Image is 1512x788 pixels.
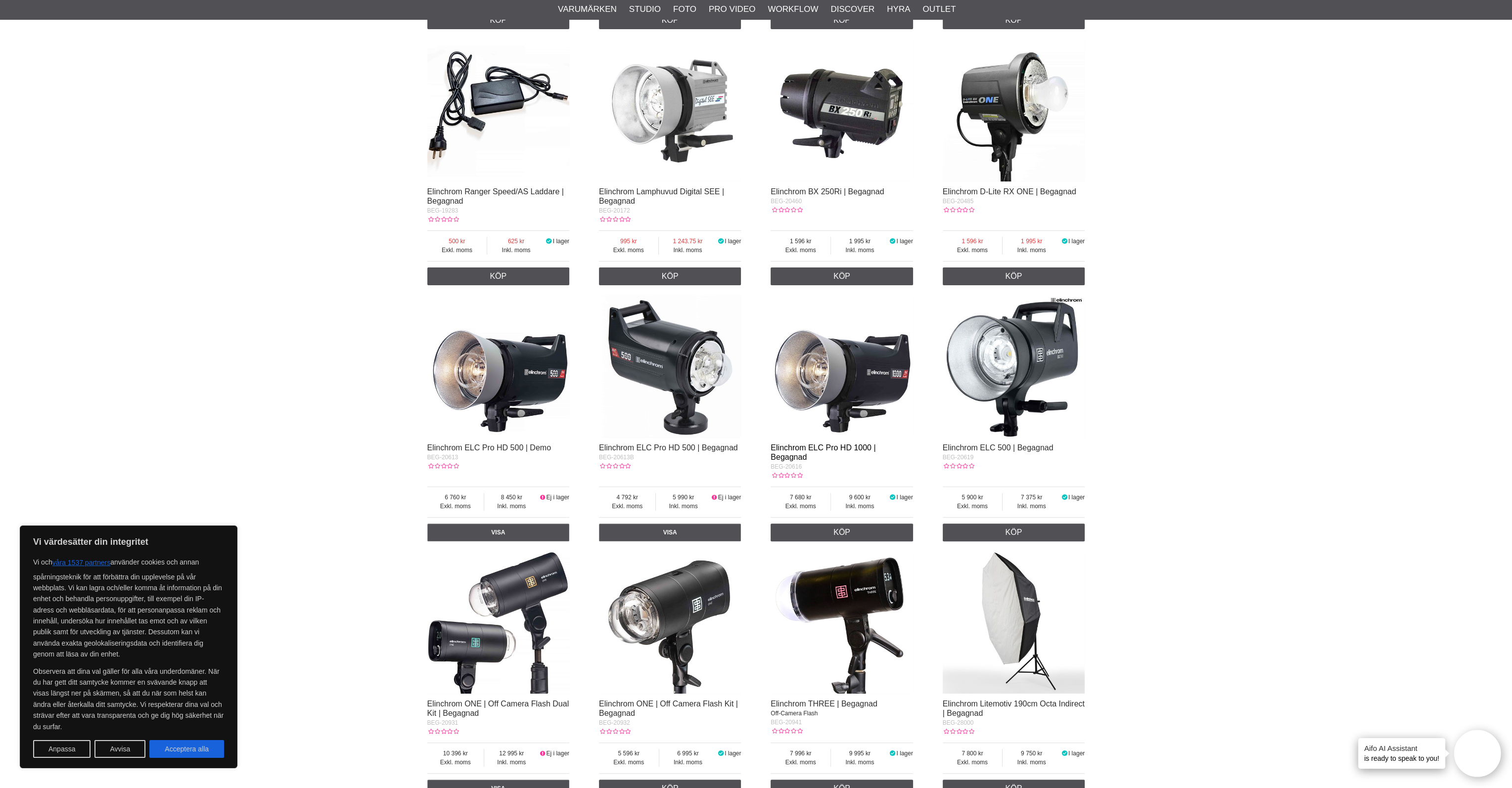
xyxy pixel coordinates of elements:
[771,206,802,215] div: Kundbetyg: 0
[427,11,570,29] a: Köp
[546,750,569,757] span: Ej i lager
[599,758,659,767] span: Exkl. moms
[889,494,897,501] i: I lager
[1003,493,1060,502] span: 7 375
[831,237,889,246] span: 1 995
[484,758,539,767] span: Inkl. moms
[943,443,1054,452] a: Elinchrom ELC 500 | Begagnad
[771,246,830,255] span: Exkl. moms
[599,719,630,726] span: BEG-20932
[599,502,656,511] span: Exkl. moms
[427,758,484,767] span: Exkl. moms
[427,237,487,246] span: 500
[943,11,1085,29] a: Köp
[33,666,224,732] p: Observera att dina val gäller för alla våra underdomäner. När du har gett ditt samtycke kommer en...
[771,443,875,461] a: Elinchrom ELC Pro HD 1000 | Begagnad
[427,454,458,461] span: BEG-20613
[771,502,830,511] span: Exkl. moms
[553,238,569,245] span: I lager
[427,246,487,255] span: Exkl. moms
[943,198,974,205] span: BEG-20485
[539,494,547,501] i: Ej i lager
[484,493,539,502] span: 8 450
[771,471,802,480] div: Kundbetyg: 0
[558,3,617,16] a: Varumärken
[943,39,1085,181] img: Elinchrom D-Lite RX ONE | Begagnad
[52,554,111,571] button: våra 1537 partners
[1003,758,1060,767] span: Inkl. moms
[599,551,741,694] img: Elinchrom ONE | Off Camera Flash Kit | Begagnad
[33,740,91,758] button: Anpassa
[943,246,1003,255] span: Exkl. moms
[599,187,724,205] a: Elinchrom Lamphuvud Digital SEE | Begagnad
[487,237,545,246] span: 625
[771,719,802,726] span: BEG-20941
[427,493,484,502] span: 6 760
[659,237,717,246] span: 1 243.75
[659,749,717,758] span: 6 995
[831,502,889,511] span: Inkl. moms
[771,749,830,758] span: 7 996
[896,494,913,501] span: I lager
[427,719,458,726] span: BEG-20931
[546,494,569,501] span: Ej i lager
[427,187,564,205] a: Elinchrom Ranger Speed/AS Laddare | Begagnad
[539,750,547,757] i: Ej i lager
[33,554,224,660] p: Vi och använder cookies och annan spårningsteknik för att förbättra din upplevelse på vår webbpla...
[943,502,1003,511] span: Exkl. moms
[771,198,802,205] span: BEG-20460
[427,462,459,471] div: Kundbetyg: 0
[427,39,570,181] img: Elinchrom Ranger Speed/AS Laddare | Begagnad
[1003,237,1060,246] span: 1 995
[771,39,913,181] img: Elinchrom BX 250Ri | Begagnad
[599,493,656,502] span: 4 792
[427,700,569,717] a: Elinchrom ONE | Off Camera Flash Dual Kit | Begagnad
[771,295,913,438] img: Elinchrom ELC Pro HD 1000 | Begagnad
[1364,743,1439,753] h4: Aifo AI Assistant
[427,207,458,214] span: BEG-19283
[943,551,1085,694] img: Elinchrom Litemotiv 190cm Octa Indirect | Begagnad
[771,237,830,246] span: 1 596
[889,238,897,245] i: I lager
[831,493,889,502] span: 9 600
[771,700,877,708] a: Elinchrom THREE | Begagnad
[717,750,725,757] i: I lager
[887,3,910,16] a: Hyra
[943,187,1076,196] a: Elinchrom D-Lite RX ONE | Begagnad
[1068,750,1085,757] span: I lager
[599,11,741,29] a: Köp
[599,267,741,285] a: Köp
[599,237,658,246] span: 995
[943,719,974,726] span: BEG-28000
[659,246,717,255] span: Inkl. moms
[1068,238,1085,245] span: I lager
[718,494,741,501] span: Ej i lager
[922,3,956,16] a: Outlet
[599,207,630,214] span: BEG-20172
[1003,246,1060,255] span: Inkl. moms
[673,3,696,16] a: Foto
[943,524,1085,541] a: Köp
[768,3,818,16] a: Workflow
[487,246,545,255] span: Inkl. moms
[771,710,818,717] span: Off-Camera Flash
[709,3,755,16] a: Pro Video
[830,3,874,16] a: Discover
[771,187,884,196] a: Elinchrom BX 250Ri | Begagnad
[771,267,913,285] a: Köp
[771,727,802,736] div: Kundbetyg: 0
[1358,738,1445,769] div: is ready to speak to you!
[427,502,484,511] span: Exkl. moms
[599,39,741,181] img: Elinchrom Lamphuvud Digital SEE | Begagnad
[599,700,738,717] a: Elinchrom ONE | Off Camera Flash Kit | Begagnad
[149,740,224,758] button: Acceptera alla
[94,740,145,758] button: Avvisa
[943,206,974,215] div: Kundbetyg: 0
[943,454,974,461] span: BEG-20619
[1060,494,1068,501] i: I lager
[771,551,913,694] img: Elinchrom THREE | Begagnad
[629,3,661,16] a: Studio
[599,215,631,224] div: Kundbetyg: 0
[427,295,570,438] img: Elinchrom ELC Pro HD 500 | Demo
[896,238,913,245] span: I lager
